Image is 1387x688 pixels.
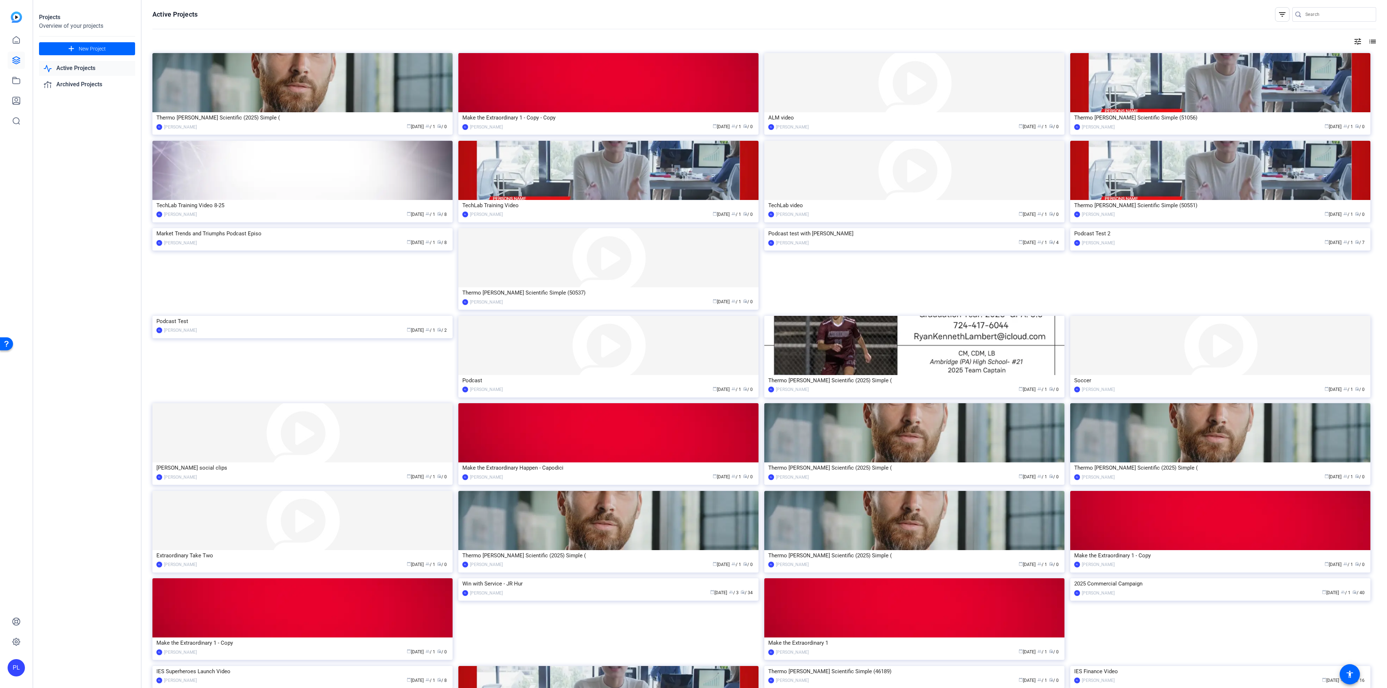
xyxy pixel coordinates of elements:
span: calendar_today [1325,562,1329,566]
span: [DATE] [407,562,424,567]
span: group [731,299,736,303]
div: TechLab Training Video 8-25 [156,200,449,211]
div: [PERSON_NAME] [164,239,197,247]
span: [DATE] [713,474,730,479]
span: calendar_today [1325,124,1329,128]
span: / 8 [437,678,447,683]
span: group [1037,649,1042,653]
span: group [1037,240,1042,244]
span: [DATE] [713,124,730,129]
span: calendar_today [1019,678,1023,682]
h1: Active Projects [152,10,198,19]
span: calendar_today [407,327,411,332]
span: [DATE] [713,212,730,217]
div: IES Superheroes Launch Video [156,666,449,677]
span: [DATE] [407,649,424,654]
span: group [731,474,736,478]
div: Make the Extraordinary 1 - Copy [1074,550,1366,561]
span: radio [743,212,747,216]
div: Thermo [PERSON_NAME] Scientific (2025) Simple ( [768,375,1060,386]
div: PL [1074,387,1080,392]
span: radio [1355,562,1359,566]
span: / 0 [437,124,447,129]
span: / 1 [1037,678,1047,683]
div: [PERSON_NAME] [776,677,809,684]
span: [DATE] [1019,562,1036,567]
span: / 0 [1355,212,1365,217]
span: calendar_today [1325,474,1329,478]
span: / 1 [1343,212,1353,217]
span: radio [1049,562,1053,566]
span: calendar_today [1325,212,1329,216]
div: [PERSON_NAME] [470,561,503,568]
div: [PERSON_NAME] [164,649,197,656]
div: PL [1074,678,1080,683]
span: radio [1049,240,1053,244]
span: calendar_today [407,562,411,566]
span: group [425,649,430,653]
span: / 1 [1343,474,1353,479]
div: PL [462,590,468,596]
span: calendar_today [1325,240,1329,244]
div: PL [156,124,162,130]
span: group [425,124,430,128]
span: [DATE] [1322,678,1339,683]
span: calendar_today [1322,678,1326,682]
div: Win with Service - JR Hur [462,578,755,589]
span: / 1 [1343,124,1353,129]
div: [PERSON_NAME] [1082,561,1115,568]
div: PL [156,212,162,217]
div: Make the Extraordinary 1 - Copy [156,637,449,648]
div: Thermo [PERSON_NAME] Scientific Simple (46189) [768,666,1060,677]
span: / 1 [425,212,435,217]
div: TechLab video [768,200,1060,211]
span: [DATE] [1019,240,1036,245]
span: / 1 [1037,649,1047,654]
span: / 4 [1049,240,1059,245]
div: PL [156,240,162,246]
div: PL [462,212,468,217]
span: / 1 [425,649,435,654]
div: Thermo [PERSON_NAME] Scientific Simple (51056) [1074,112,1366,123]
span: / 0 [743,124,753,129]
div: [PERSON_NAME] [470,474,503,481]
div: [PERSON_NAME] [776,649,809,656]
div: PL [156,327,162,333]
span: [DATE] [710,590,727,595]
div: 2025 Commercial Campaign [1074,578,1366,589]
div: TechLab Training Video [462,200,755,211]
div: [PERSON_NAME] [470,123,503,131]
span: [DATE] [407,474,424,479]
span: / 2 [437,328,447,333]
span: radio [1355,387,1359,391]
span: group [425,212,430,216]
div: Thermo [PERSON_NAME] Scientific (2025) Simple ( [768,462,1060,473]
div: PL [156,678,162,683]
span: calendar_today [407,212,411,216]
span: / 0 [1049,387,1059,392]
a: Active Projects [39,61,135,76]
div: Projects [39,13,135,22]
span: [DATE] [1325,212,1341,217]
div: PL [462,124,468,130]
span: / 0 [1355,387,1365,392]
span: / 7 [1355,240,1365,245]
span: [DATE] [1019,387,1036,392]
span: radio [437,124,441,128]
span: / 1 [731,212,741,217]
span: group [1343,562,1348,566]
span: [DATE] [1019,212,1036,217]
span: radio [1049,474,1053,478]
mat-icon: accessibility [1345,670,1354,679]
span: group [731,562,736,566]
div: [PERSON_NAME] [470,211,503,218]
span: [DATE] [1019,474,1036,479]
span: [DATE] [407,212,424,217]
span: [DATE] [1325,124,1341,129]
span: / 3 [729,590,739,595]
span: [DATE] [1019,124,1036,129]
span: radio [1049,212,1053,216]
span: / 1 [1037,240,1047,245]
div: [PERSON_NAME] [776,211,809,218]
div: Soccer [1074,375,1366,386]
